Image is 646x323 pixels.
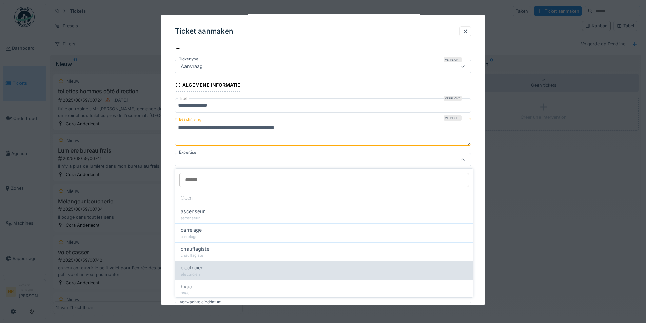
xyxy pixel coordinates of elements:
[178,63,205,70] div: Aanvraag
[181,226,202,234] span: carrelage
[181,283,192,290] span: hvac
[181,208,205,215] span: ascenseur
[444,115,462,121] div: Verplicht
[175,41,210,53] div: Categorie
[181,234,468,240] div: carrelage
[178,56,200,62] label: Tickettype
[175,80,240,92] div: Algemene informatie
[175,27,233,36] h3: Ticket aanmaken
[444,96,462,101] div: Verplicht
[181,271,468,277] div: electricien
[178,115,203,124] label: Beschrijving
[175,191,473,205] div: Geen
[181,215,468,221] div: ascenseur
[178,96,189,101] label: Titel
[444,57,462,62] div: Verplicht
[181,264,204,271] span: electricien
[178,149,198,155] label: Expertise
[181,290,468,296] div: hvac
[179,298,222,306] label: Verwachte einddatum
[181,253,468,258] div: chauffagiste
[181,245,209,253] span: chauffagiste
